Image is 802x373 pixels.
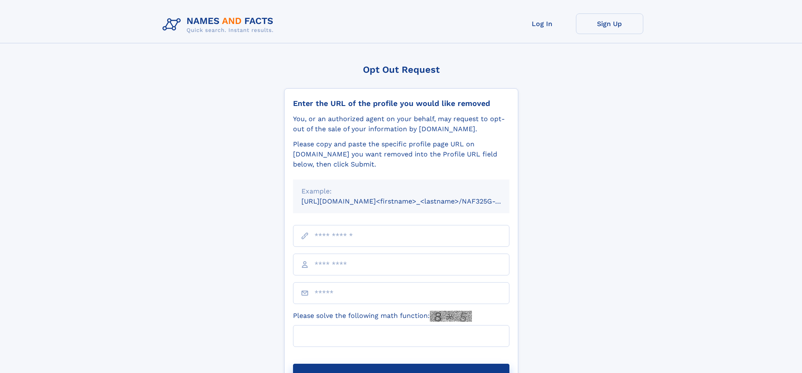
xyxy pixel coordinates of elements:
[576,13,643,34] a: Sign Up
[284,64,518,75] div: Opt Out Request
[301,197,525,205] small: [URL][DOMAIN_NAME]<firstname>_<lastname>/NAF325G-xxxxxxxx
[293,114,509,134] div: You, or an authorized agent on your behalf, may request to opt-out of the sale of your informatio...
[509,13,576,34] a: Log In
[293,311,472,322] label: Please solve the following math function:
[293,139,509,169] div: Please copy and paste the specific profile page URL on [DOMAIN_NAME] you want removed into the Pr...
[301,186,501,196] div: Example:
[159,13,280,36] img: Logo Names and Facts
[293,99,509,108] div: Enter the URL of the profile you would like removed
